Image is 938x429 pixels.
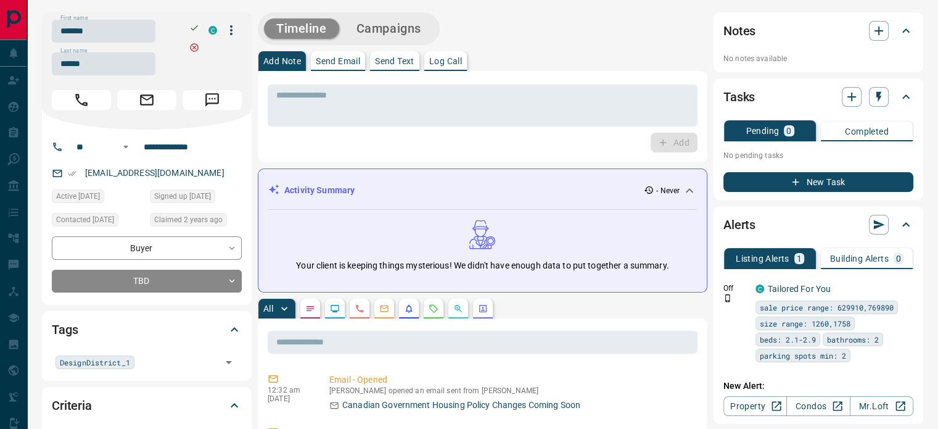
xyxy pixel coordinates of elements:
h2: Notes [723,21,755,41]
span: Claimed 2 years ago [154,214,223,226]
span: bathrooms: 2 [827,333,879,346]
div: Activity Summary- Never [268,179,697,202]
span: size range: 1260,1758 [760,317,850,330]
svg: Email Verified [68,169,76,178]
p: Pending [746,127,779,135]
div: condos.ca [208,26,217,35]
span: Message [183,90,242,110]
svg: Push Notification Only [723,294,732,302]
div: Mon Nov 07 2022 [150,213,242,230]
div: Tasks [723,82,913,112]
p: 0 [896,254,901,263]
div: Alerts [723,210,913,239]
a: Tailored For You [768,284,831,294]
p: Activity Summary [284,184,355,197]
button: Open [220,354,237,371]
a: Property [723,396,787,416]
p: Send Email [316,57,360,65]
span: sale price range: 629910,769890 [760,301,894,314]
span: parking spots min: 2 [760,349,846,362]
svg: Calls [355,304,364,314]
p: Log Call [429,57,462,65]
p: [DATE] [268,394,311,403]
p: New Alert: [723,380,913,393]
p: Canadian Government Housing Policy Changes Coming Soon [342,399,580,412]
svg: Emails [379,304,389,314]
p: 12:32 am [268,386,311,394]
span: beds: 2.1-2.9 [760,333,816,346]
p: Add Note [263,57,301,65]
label: Last name [60,47,88,55]
div: Sun Nov 06 2022 [150,190,242,207]
div: Criteria [52,391,242,420]
svg: Listing Alerts [404,304,414,314]
label: First name [60,14,88,22]
p: No pending tasks [723,146,913,165]
svg: Agent Actions [478,304,488,314]
span: DesignDistrict_1 [60,356,130,369]
div: Buyer [52,236,242,259]
div: Sun Nov 06 2022 [52,190,144,207]
p: 0 [786,127,791,135]
span: Contacted [DATE] [56,214,114,226]
h2: Tasks [723,87,755,107]
a: Mr.Loft [850,396,913,416]
span: Signed up [DATE] [154,190,211,202]
button: New Task [723,172,913,192]
p: Send Text [375,57,414,65]
svg: Lead Browsing Activity [330,304,340,314]
p: Off [723,283,748,294]
svg: Opportunities [453,304,463,314]
p: [PERSON_NAME] opened an email sent from [PERSON_NAME] [329,386,693,395]
h2: Tags [52,320,78,339]
p: Email - Opened [329,373,693,386]
p: Listing Alerts [736,254,789,263]
p: 1 [797,254,802,263]
p: No notes available [723,53,913,64]
span: Active [DATE] [56,190,100,202]
div: condos.ca [755,285,764,293]
button: Timeline [264,19,339,39]
span: Call [52,90,111,110]
a: [EMAIL_ADDRESS][DOMAIN_NAME] [85,168,224,178]
div: Sun Nov 13 2022 [52,213,144,230]
p: All [263,304,273,313]
h2: Alerts [723,215,755,235]
button: Open [118,140,133,154]
h2: Criteria [52,396,92,415]
p: Completed [845,127,889,136]
a: Condos [786,396,850,416]
p: Building Alerts [830,254,889,263]
svg: Requests [429,304,438,314]
p: Your client is keeping things mysterious! We didn't have enough data to put together a summary. [296,259,669,272]
span: Email [117,90,176,110]
div: Notes [723,16,913,46]
p: - Never [656,185,680,196]
div: Tags [52,315,242,344]
div: TBD [52,270,242,293]
button: Campaigns [344,19,434,39]
svg: Notes [305,304,315,314]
